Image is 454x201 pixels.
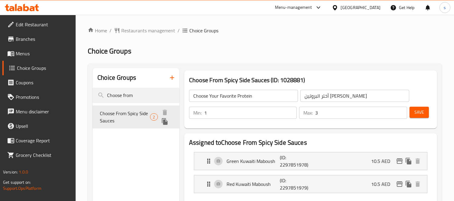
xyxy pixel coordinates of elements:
[413,180,422,189] button: delete
[88,44,131,58] span: Choice Groups
[88,27,107,34] a: Home
[227,180,280,188] p: Red Kuwaiti Maboush
[16,93,71,101] span: Promotions
[150,113,158,121] div: Choices
[16,50,71,57] span: Menus
[2,133,76,148] a: Coverage Report
[2,90,76,104] a: Promotions
[2,119,76,133] a: Upsell
[395,180,404,189] button: edit
[194,175,427,193] div: Expand
[444,4,446,11] span: s
[404,180,413,189] button: duplicate
[16,35,71,43] span: Branches
[16,21,71,28] span: Edit Restaurant
[2,32,76,46] a: Branches
[16,79,71,86] span: Coupons
[410,107,429,118] button: Save
[280,154,315,168] p: (ID: 2297851978)
[121,27,175,34] span: Restaurants management
[341,4,381,11] div: [GEOGRAPHIC_DATA]
[2,61,76,75] a: Choice Groups
[160,117,169,126] button: duplicate
[2,104,76,119] a: Menu disclaimer
[275,4,312,11] div: Menu-management
[2,75,76,90] a: Coupons
[150,114,157,120] span: 2
[3,178,31,186] span: Get support on:
[189,138,432,147] h2: Assigned to Choose From Spicy Side Sauces
[19,168,28,176] span: 1.0.0
[100,110,150,124] span: Choose From Spicy Side Sauces
[16,108,71,115] span: Menu disclaimer
[303,109,313,116] p: Max:
[227,157,280,165] p: Green Kuwaiti Maboush
[88,27,442,34] nav: breadcrumb
[413,157,422,166] button: delete
[2,46,76,61] a: Menus
[404,157,413,166] button: duplicate
[16,137,71,144] span: Coverage Report
[395,157,404,166] button: edit
[2,17,76,32] a: Edit Restaurant
[189,173,432,196] li: Expand
[97,73,136,82] h2: Choice Groups
[193,109,202,116] p: Min:
[160,108,169,117] button: delete
[371,180,395,188] p: 10.5 AED
[16,122,71,130] span: Upsell
[414,109,424,116] span: Save
[3,184,41,192] a: Support.OpsPlatform
[93,105,179,128] div: Choose From Spicy Side Sauces2deleteduplicate
[189,75,432,85] h3: Choose From Spicy Side Sauces (ID: 1028881)
[178,27,180,34] li: /
[16,151,71,159] span: Grocery Checklist
[194,152,427,170] div: Expand
[3,168,18,176] span: Version:
[114,27,175,34] a: Restaurants management
[189,27,218,34] span: Choice Groups
[280,177,315,191] p: (ID: 2297851979)
[93,88,179,103] input: search
[109,27,112,34] li: /
[2,148,76,162] a: Grocery Checklist
[371,157,395,165] p: 10.5 AED
[17,64,71,72] span: Choice Groups
[189,150,432,173] li: Expand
